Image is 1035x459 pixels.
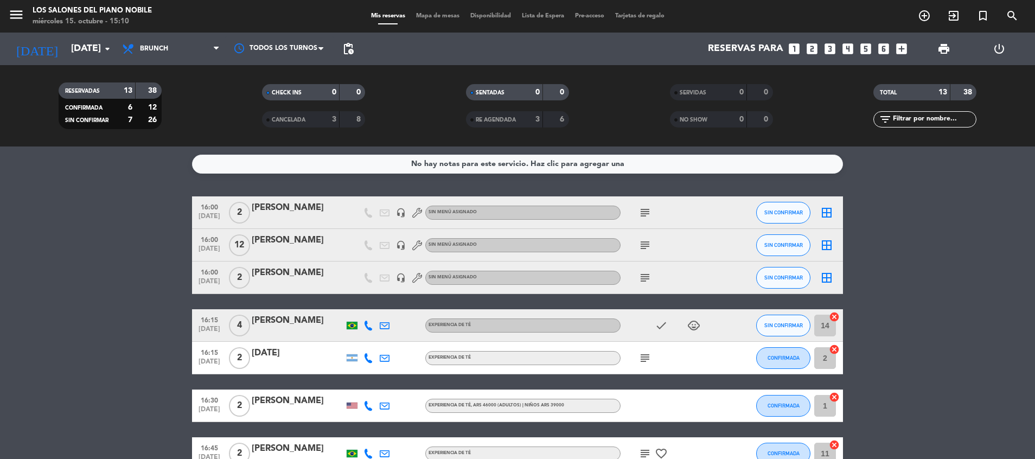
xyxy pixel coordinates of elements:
span: NO SHOW [680,117,707,123]
i: arrow_drop_down [101,42,114,55]
i: subject [638,206,651,219]
button: SIN CONFIRMAR [756,267,810,289]
span: EXPERIENCIA DE TÉ [429,451,471,455]
span: 2 [229,347,250,369]
span: 2 [229,267,250,289]
div: miércoles 15. octubre - 15:10 [33,16,152,27]
span: EXPERIENCIA DE TÉ [429,323,471,327]
i: looks_one [787,42,801,56]
div: LOG OUT [972,33,1027,65]
div: [PERSON_NAME] [252,201,344,215]
i: power_settings_new [993,42,1006,55]
button: SIN CONFIRMAR [756,315,810,336]
i: looks_two [805,42,819,56]
strong: 13 [124,87,132,94]
span: pending_actions [342,42,355,55]
strong: 3 [535,116,540,123]
strong: 0 [764,116,770,123]
span: CONFIRMADA [768,355,800,361]
span: CONFIRMADA [768,450,800,456]
i: headset_mic [396,208,406,218]
strong: 6 [560,116,566,123]
span: Mapa de mesas [411,13,465,19]
div: [PERSON_NAME] [252,233,344,247]
span: [DATE] [196,245,223,258]
button: SIN CONFIRMAR [756,202,810,224]
span: Pre-acceso [570,13,610,19]
i: add_box [895,42,909,56]
button: CONFIRMADA [756,347,810,369]
i: cancel [829,344,840,355]
span: SIN CONFIRMAR [764,209,803,215]
i: check [655,319,668,332]
i: subject [638,352,651,365]
div: [PERSON_NAME] [252,442,344,456]
span: SIN CONFIRMAR [764,275,803,280]
i: headset_mic [396,273,406,283]
span: Brunch [140,45,168,53]
span: EXPERIENCIA DE TÉ [429,403,564,407]
span: [DATE] [196,358,223,371]
strong: 0 [764,88,770,96]
i: add_circle_outline [918,9,931,22]
i: border_all [820,239,833,252]
span: [DATE] [196,213,223,225]
strong: 6 [128,104,132,111]
span: 4 [229,315,250,336]
span: Sin menú asignado [429,275,477,279]
i: looks_5 [859,42,873,56]
span: Disponibilidad [465,13,516,19]
i: border_all [820,271,833,284]
strong: 7 [128,116,132,124]
span: , ARS 46000 (Adultos) | Niños ARS 39000 [471,403,564,407]
span: CONFIRMADA [768,403,800,409]
span: TOTAL [880,90,897,95]
i: turned_in_not [976,9,989,22]
span: Reservas para [708,43,783,54]
i: looks_4 [841,42,855,56]
input: Filtrar por nombre... [892,113,976,125]
i: looks_3 [823,42,837,56]
span: Tarjetas de regalo [610,13,670,19]
div: [DATE] [252,346,344,360]
div: No hay notas para este servicio. Haz clic para agregar una [411,158,624,170]
span: RE AGENDADA [476,117,516,123]
i: filter_list [879,113,892,126]
span: print [937,42,950,55]
span: 16:15 [196,313,223,326]
span: SERVIDAS [680,90,706,95]
span: 16:30 [196,393,223,406]
span: 16:45 [196,441,223,454]
span: SIN CONFIRMAR [764,322,803,328]
span: Sin menú asignado [429,243,477,247]
i: search [1006,9,1019,22]
strong: 0 [739,116,744,123]
strong: 38 [963,88,974,96]
i: subject [638,271,651,284]
strong: 0 [356,88,363,96]
button: SIN CONFIRMAR [756,234,810,256]
span: Lista de Espera [516,13,570,19]
i: cancel [829,392,840,403]
strong: 0 [560,88,566,96]
strong: 0 [535,88,540,96]
span: CONFIRMADA [65,105,103,111]
div: [PERSON_NAME] [252,314,344,328]
div: [PERSON_NAME] [252,266,344,280]
div: Los Salones del Piano Nobile [33,5,152,16]
i: cancel [829,439,840,450]
i: subject [638,239,651,252]
strong: 8 [356,116,363,123]
span: EXPERIENCIA DE TÉ [429,355,471,360]
span: 2 [229,202,250,224]
span: 16:00 [196,200,223,213]
i: cancel [829,311,840,322]
strong: 0 [739,88,744,96]
span: SIN CONFIRMAR [65,118,108,123]
span: CHECK INS [272,90,302,95]
span: SIN CONFIRMAR [764,242,803,248]
strong: 3 [332,116,336,123]
i: [DATE] [8,37,66,61]
span: [DATE] [196,326,223,338]
span: Mis reservas [366,13,411,19]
